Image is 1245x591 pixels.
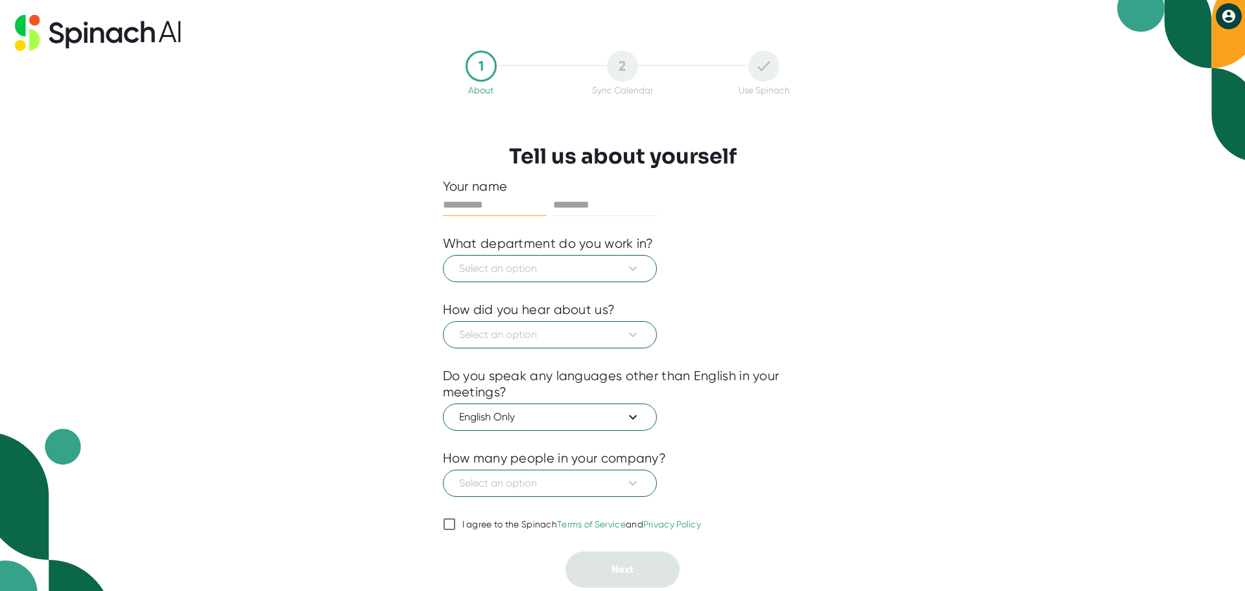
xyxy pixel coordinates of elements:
[611,563,634,575] span: Next
[466,51,497,82] div: 1
[557,519,626,529] a: Terms of Service
[509,144,737,169] h3: Tell us about yourself
[443,178,803,195] div: Your name
[565,551,680,588] button: Next
[443,470,657,497] button: Select an option
[443,450,667,466] div: How many people in your company?
[459,261,641,276] span: Select an option
[443,404,657,431] button: English Only
[592,85,653,95] div: Sync Calendar
[643,519,701,529] a: Privacy Policy
[443,235,654,252] div: What department do you work in?
[443,321,657,348] button: Select an option
[443,302,615,318] div: How did you hear about us?
[462,519,702,531] div: I agree to the Spinach and
[607,51,638,82] div: 2
[443,255,657,282] button: Select an option
[459,327,641,343] span: Select an option
[468,85,493,95] div: About
[443,368,803,400] div: Do you speak any languages other than English in your meetings?
[459,476,641,491] span: Select an option
[739,85,790,95] div: Use Spinach
[459,409,641,425] span: English Only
